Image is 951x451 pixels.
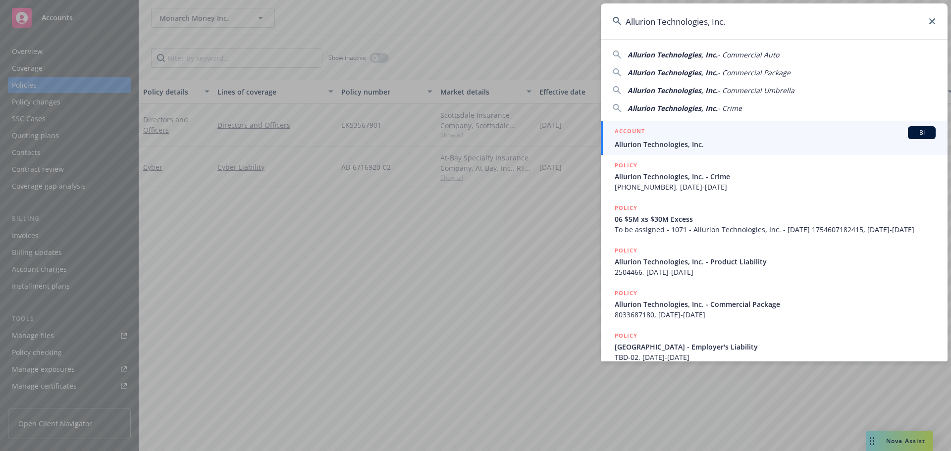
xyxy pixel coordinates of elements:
[718,86,794,95] span: - Commercial Umbrella
[615,288,637,298] h5: POLICY
[615,299,936,309] span: Allurion Technologies, Inc. - Commercial Package
[628,86,718,95] span: Allurion Technologies, Inc.
[601,3,948,39] input: Search...
[912,128,932,137] span: BI
[615,267,936,277] span: 2504466, [DATE]-[DATE]
[601,155,948,198] a: POLICYAllurion Technologies, Inc. - Crime[PHONE_NUMBER], [DATE]-[DATE]
[615,182,936,192] span: [PHONE_NUMBER], [DATE]-[DATE]
[615,171,936,182] span: Allurion Technologies, Inc. - Crime
[601,283,948,325] a: POLICYAllurion Technologies, Inc. - Commercial Package8033687180, [DATE]-[DATE]
[718,68,791,77] span: - Commercial Package
[718,50,779,59] span: - Commercial Auto
[615,214,936,224] span: 06 $5M xs $30M Excess
[615,309,936,320] span: 8033687180, [DATE]-[DATE]
[628,50,718,59] span: Allurion Technologies, Inc.
[615,256,936,267] span: Allurion Technologies, Inc. - Product Liability
[601,325,948,368] a: POLICY[GEOGRAPHIC_DATA] - Employer's LiabilityTBD-02, [DATE]-[DATE]
[601,198,948,240] a: POLICY06 $5M xs $30M ExcessTo be assigned - 1071 - Allurion Technologies, Inc. - [DATE] 175460718...
[601,240,948,283] a: POLICYAllurion Technologies, Inc. - Product Liability2504466, [DATE]-[DATE]
[615,342,936,352] span: [GEOGRAPHIC_DATA] - Employer's Liability
[615,126,645,138] h5: ACCOUNT
[615,203,637,213] h5: POLICY
[615,139,936,150] span: Allurion Technologies, Inc.
[615,246,637,255] h5: POLICY
[615,331,637,341] h5: POLICY
[615,352,936,362] span: TBD-02, [DATE]-[DATE]
[615,224,936,235] span: To be assigned - 1071 - Allurion Technologies, Inc. - [DATE] 1754607182415, [DATE]-[DATE]
[628,103,718,113] span: Allurion Technologies, Inc.
[628,68,718,77] span: Allurion Technologies, Inc.
[718,103,742,113] span: - Crime
[601,121,948,155] a: ACCOUNTBIAllurion Technologies, Inc.
[615,160,637,170] h5: POLICY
